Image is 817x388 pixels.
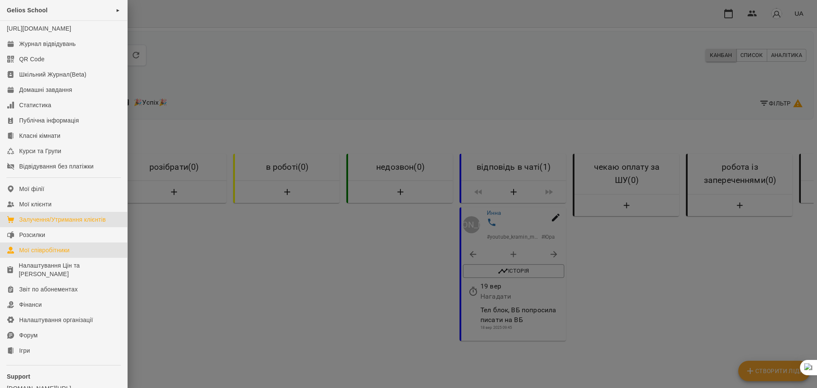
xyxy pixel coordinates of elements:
div: Мої філії [19,185,44,193]
div: Статистика [19,101,51,109]
div: Форум [19,331,38,339]
div: Мої клієнти [19,200,51,208]
div: Фінанси [19,300,42,309]
p: Support [7,372,120,381]
span: ► [116,7,120,14]
div: Звіт по абонементах [19,285,78,294]
div: Класні кімнати [19,131,60,140]
div: Шкільний Журнал(Beta) [19,70,86,79]
div: Курси та Групи [19,147,61,155]
div: QR Code [19,55,45,63]
div: Відвідування без платіжки [19,162,94,171]
a: [URL][DOMAIN_NAME] [7,25,71,32]
div: Ігри [19,346,30,355]
div: Мої співробітники [19,246,70,254]
div: Домашні завдання [19,86,72,94]
div: Журнал відвідувань [19,40,76,48]
div: Залучення/Утримання клієнтів [19,215,106,224]
div: Розсилки [19,231,45,239]
div: Публічна інформація [19,116,79,125]
div: Налаштування Цін та [PERSON_NAME] [19,261,120,278]
div: Налаштування організації [19,316,93,324]
span: Gelios School [7,7,48,14]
